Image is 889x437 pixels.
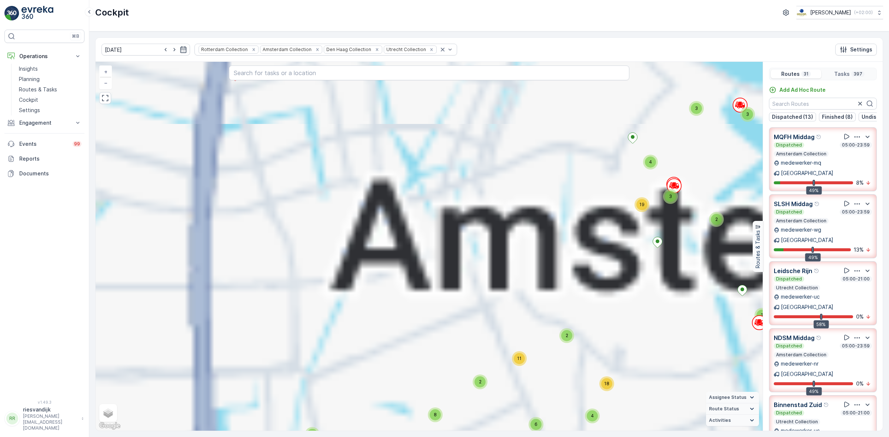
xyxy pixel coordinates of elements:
p: medewerker-uc [781,427,820,434]
div: 18 [599,376,614,391]
p: Dispatched [775,276,803,282]
p: Amsterdam Collection [775,352,827,358]
div: Help Tooltip Icon [814,268,820,274]
input: Search Routes [769,98,877,110]
p: [GEOGRAPHIC_DATA] [781,236,833,244]
div: Den Haag Collection [324,46,372,53]
a: Planning [16,74,84,84]
p: Events [19,140,68,148]
p: Finished (8) [822,113,853,121]
div: 3 [740,107,755,122]
p: Settings [19,107,40,114]
p: Cockpit [19,96,38,104]
div: 11 [512,351,527,366]
p: 8 % [856,179,864,186]
p: ( +02:00 ) [854,10,873,16]
span: 19 [639,202,645,207]
a: Add Ad Hoc Route [769,86,826,94]
button: Finished (8) [819,112,856,121]
div: Remove Utrecht Collection [427,47,436,53]
p: MQFH Middag [774,132,815,141]
span: Route Status [709,406,739,412]
p: Utrecht Collection [775,419,819,425]
p: [GEOGRAPHIC_DATA] [781,303,833,311]
p: Tasks [834,70,850,78]
p: [GEOGRAPHIC_DATA] [781,169,833,177]
p: Insights [19,65,38,73]
p: medewerker-wg [781,226,821,233]
div: 3 [663,189,678,204]
span: 3 [669,194,672,199]
p: Dispatched [775,209,803,215]
p: 99 [74,141,80,147]
div: Remove Den Haag Collection [373,47,381,53]
a: Layers [100,405,116,421]
span: 2 [479,379,482,384]
span: 4 [649,159,652,165]
p: [PERSON_NAME] [810,9,851,16]
img: basis-logo_rgb2x.png [796,9,807,17]
div: Amsterdam Collection [260,46,313,53]
span: v 1.49.3 [4,400,84,404]
img: logo [4,6,19,21]
span: 3 [695,105,698,111]
span: Assignee Status [709,394,746,400]
div: 2 [559,328,574,343]
a: Routes & Tasks [16,84,84,95]
p: [GEOGRAPHIC_DATA] [781,370,833,378]
div: Help Tooltip Icon [823,402,829,408]
p: medewerker-nr [781,360,819,367]
span: 6 [535,421,537,427]
p: Dispatched [775,343,803,349]
p: [PERSON_NAME][EMAIL_ADDRESS][DOMAIN_NAME] [23,413,78,431]
button: Engagement [4,115,84,130]
p: Utrecht Collection [775,285,819,291]
p: 397 [853,71,863,77]
p: NDSM Middag [774,333,815,342]
button: Operations [4,49,84,64]
img: Google [97,421,122,431]
p: Settings [850,46,872,53]
div: 4 [643,155,658,169]
summary: Assignee Status [706,392,759,403]
a: Events99 [4,137,84,151]
div: Remove Rotterdam Collection [250,47,258,53]
p: Reports [19,155,81,162]
div: Utrecht Collection [384,46,427,53]
a: Zoom Out [100,77,111,88]
p: Engagement [19,119,70,127]
div: 8 [428,407,443,422]
div: 3 [689,101,704,116]
p: Leidsche Rijn [774,266,812,275]
div: Help Tooltip Icon [816,134,822,140]
input: Search for tasks or a location [229,65,629,80]
div: Help Tooltip Icon [816,335,822,341]
span: 3 [760,312,763,318]
div: 49% [806,387,822,396]
p: medewerker-uc [781,293,820,300]
span: − [104,80,108,86]
p: 31 [803,71,809,77]
p: medewerker-mq [781,159,821,167]
p: Dispatched [775,410,803,416]
p: Operations [19,53,70,60]
p: Dispatched (13) [772,113,813,121]
div: 4 [585,409,600,423]
p: Routes & Tasks [754,230,762,268]
div: 58% [813,320,829,329]
p: riesvandijk [23,406,78,413]
p: 05:00-21:00 [842,276,870,282]
a: Reports [4,151,84,166]
p: 13 % [854,246,864,253]
p: Binnenstad Zuid [774,400,822,409]
span: + [104,68,107,75]
p: 05:00-21:00 [842,410,870,416]
span: 3 [746,111,749,117]
p: Amsterdam Collection [775,151,827,157]
input: dd/mm/yyyy [101,44,190,56]
p: Documents [19,170,81,177]
button: Settings [835,44,877,56]
p: SLSH Middag [774,199,813,208]
div: Rotterdam Collection [199,46,249,53]
p: 05:00-23:59 [841,142,870,148]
